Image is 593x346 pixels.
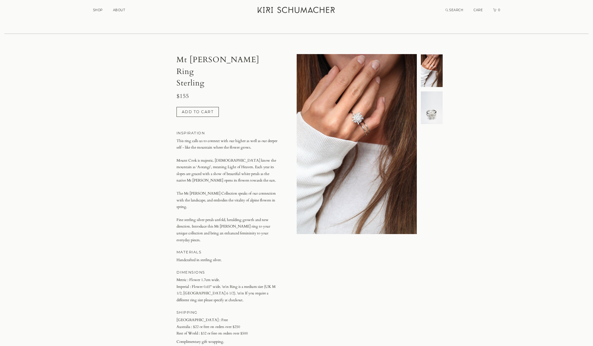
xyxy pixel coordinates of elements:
[297,54,417,234] img: undefined
[421,54,443,87] img: undefined
[176,217,277,243] p: Fine sterling silver petals unfold, heralding growth and new direction. Introduce this Mt [PERSON...
[176,190,277,210] p: The Mt [PERSON_NAME] Collection speaks of our connection with the landscape, and embodies the vit...
[497,8,501,12] span: 0
[176,54,277,89] h1: Mt [PERSON_NAME] Ring Sterling
[473,8,483,12] a: CARE
[176,130,277,136] h4: INSPIRATION
[176,138,277,151] p: This ring calls us to connect with our higher as well as our deeper self - like the mountain wher...
[445,8,464,12] a: Search
[93,8,103,12] a: SHOP
[176,269,277,276] h4: DIMENSIONS
[176,277,277,303] p: Metric : Flower 1.7cm wide. Imperial : Flower 0.65" wide. \n\n Ring is a medium size (UK M 1/2, [...
[176,157,277,184] p: Mount Cook is majestic. [DEMOGRAPHIC_DATA] know the mountain as ‘Aorangi’, meaning Light of Heave...
[449,8,463,12] span: SEARCH
[176,309,277,316] h4: SHIPPING
[493,8,501,12] a: Cart
[421,91,443,124] img: undefined
[113,8,125,12] a: ABOUT
[176,249,277,256] h4: MATERIALS
[176,339,277,345] span: Complimentary gift wrapping.
[254,3,340,19] a: Kiri Schumacher Home
[176,317,248,336] span: [GEOGRAPHIC_DATA] : Free Australia : $22 or free on orders over $250 Rest of World : $32 or free ...
[176,257,277,264] p: Handcrafted in sterling silver.
[176,107,219,117] button: ADD TO CART
[176,93,277,100] h3: $155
